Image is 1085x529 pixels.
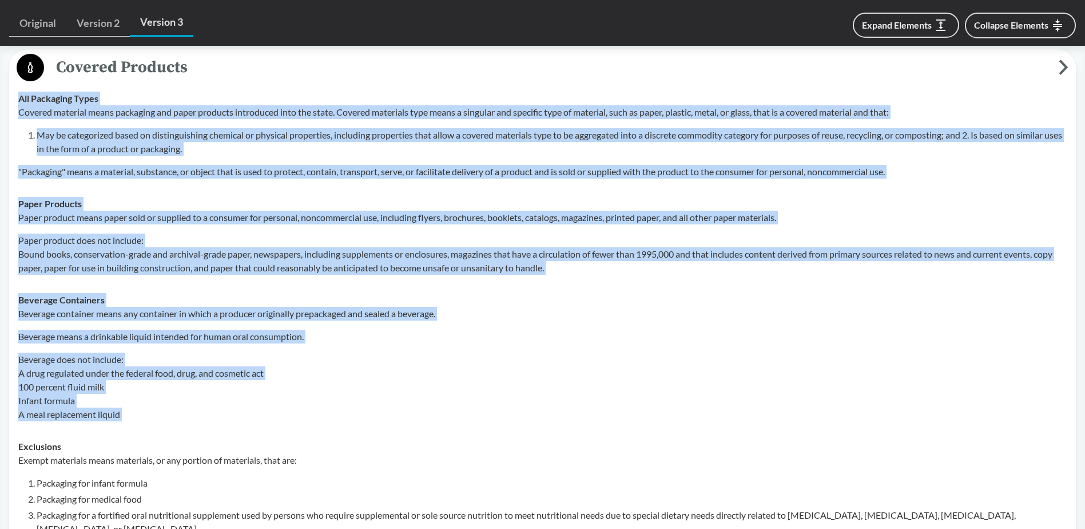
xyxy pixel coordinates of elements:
[37,476,1067,490] li: Packaging for infant formula
[66,10,130,37] a: Version 2
[18,441,61,452] strong: Exclusions
[18,234,1067,275] p: Paper product does not include: Bound books, conservation-grade and archival-grade paper, newspap...
[18,93,98,104] strong: All Packaging Types
[37,128,1067,156] li: May be categorized based on distinguishing chemical or physical properties, including properties ...
[13,53,1072,82] button: Covered Products
[37,492,1067,506] li: Packaging for medical food
[18,165,1067,179] p: "Packaging" means a material, substance, or object that is used to protect, contain, transport, s...
[18,294,105,305] strong: Beverage Containers
[18,198,82,209] strong: Paper Products
[853,13,959,38] button: Expand Elements
[18,330,1067,344] p: Beverage means a drinkable liquid intended for human oral consumption.
[18,353,1067,421] p: Beverage does not include: A drug regulated under the federal food, drug, and cosmetic act 100 pe...
[130,9,193,37] a: Version 3
[965,13,1076,38] button: Collapse Elements
[18,453,1067,467] p: Exempt materials means materials, or any portion of materials, that are:
[18,211,1067,224] p: Paper product means paper sold or supplied to a consumer for personal, noncommercial use, includi...
[9,10,66,37] a: Original
[18,307,1067,321] p: Beverage container means any container in which a producer originally prepackaged and sealed a be...
[18,105,1067,119] p: Covered material means packaging and paper products introduced into the state. Covered materials ...
[44,54,1059,80] span: Covered Products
